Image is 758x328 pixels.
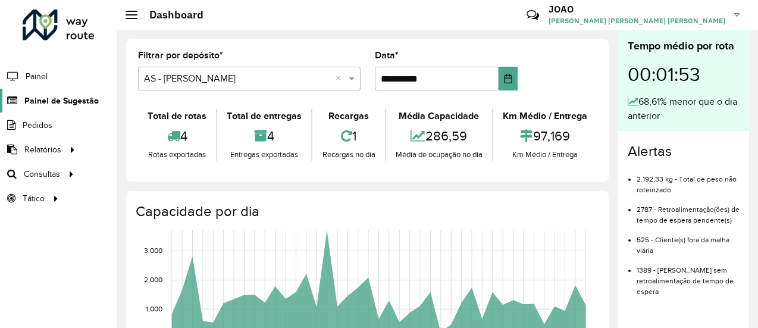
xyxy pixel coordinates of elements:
span: Painel de Sugestão [24,95,99,107]
div: Total de rotas [141,109,213,123]
span: Tático [23,192,45,205]
span: Clear all [336,71,346,86]
div: 97,169 [496,123,594,149]
h4: Alertas [628,143,740,160]
div: 4 [141,123,213,149]
div: 286,59 [389,123,489,149]
div: Recargas [315,109,381,123]
div: 1 [315,123,381,149]
h3: JOAO [549,4,725,15]
button: Choose Date [499,67,518,90]
div: 4 [220,123,308,149]
label: Data [375,48,399,63]
span: Painel [26,70,48,83]
div: 68,61% menor que o dia anterior [628,95,740,123]
div: Km Médio / Entrega [496,109,594,123]
li: 1389 - [PERSON_NAME] sem retroalimentação de tempo de espera [637,256,740,297]
text: 3,000 [144,247,162,255]
div: Rotas exportadas [141,149,213,161]
div: Média de ocupação no dia [389,149,489,161]
div: 00:01:53 [628,54,740,95]
li: 525 - Cliente(s) fora da malha viária [637,226,740,256]
div: Recargas no dia [315,149,381,161]
span: Consultas [24,168,60,180]
div: Tempo médio por rota [628,38,740,54]
li: 2787 - Retroalimentação(ões) de tempo de espera pendente(s) [637,195,740,226]
text: 2,000 [144,276,162,284]
a: Contato Rápido [520,2,546,28]
label: Filtrar por depósito [138,48,223,63]
text: 1,000 [146,305,162,313]
div: Km Médio / Entrega [496,149,594,161]
span: Pedidos [23,119,52,132]
h2: Dashboard [137,8,203,21]
span: [PERSON_NAME] [PERSON_NAME] [PERSON_NAME] [549,15,725,26]
li: 2.192,33 kg - Total de peso não roteirizado [637,165,740,195]
div: Entregas exportadas [220,149,308,161]
div: Total de entregas [220,109,308,123]
span: Relatórios [24,143,61,156]
h4: Capacidade por dia [136,203,597,220]
div: Média Capacidade [389,109,489,123]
